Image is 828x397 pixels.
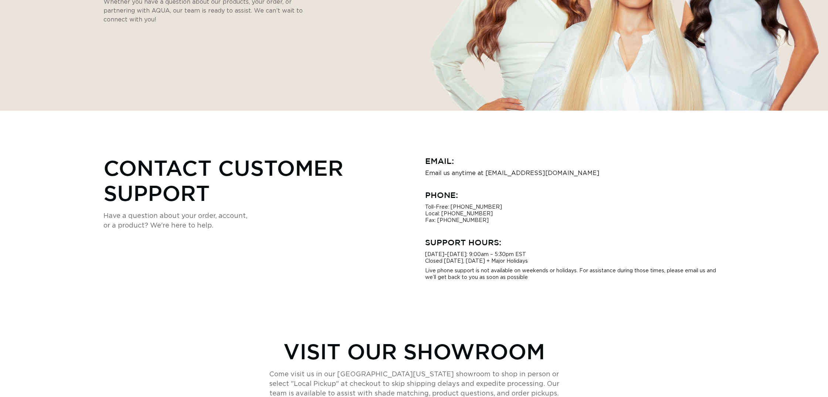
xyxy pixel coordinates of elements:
h3: Phone: [425,189,724,201]
h2: Contact Customer Support [103,155,403,205]
p: Toll-Free: [PHONE_NUMBER] Local: [PHONE_NUMBER] Fax: [PHONE_NUMBER] [425,204,724,224]
h3: Support Hours: [425,236,724,248]
p: Have a question about your order, account, or a product? We're here to help. [103,211,403,231]
iframe: Chat Widget [791,361,828,397]
h2: Visit Our Showroom [266,339,562,364]
p: Email us anytime at [EMAIL_ADDRESS][DOMAIN_NAME] [425,170,724,176]
p: [DATE]–[DATE]: 9:00am – 5:30pm EST Closed [DATE], [DATE] + Major Holidays [425,251,724,265]
h3: Email: [425,155,724,167]
p: Live phone support is not available on weekends or holidays. For assistance during those times, p... [425,268,724,281]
